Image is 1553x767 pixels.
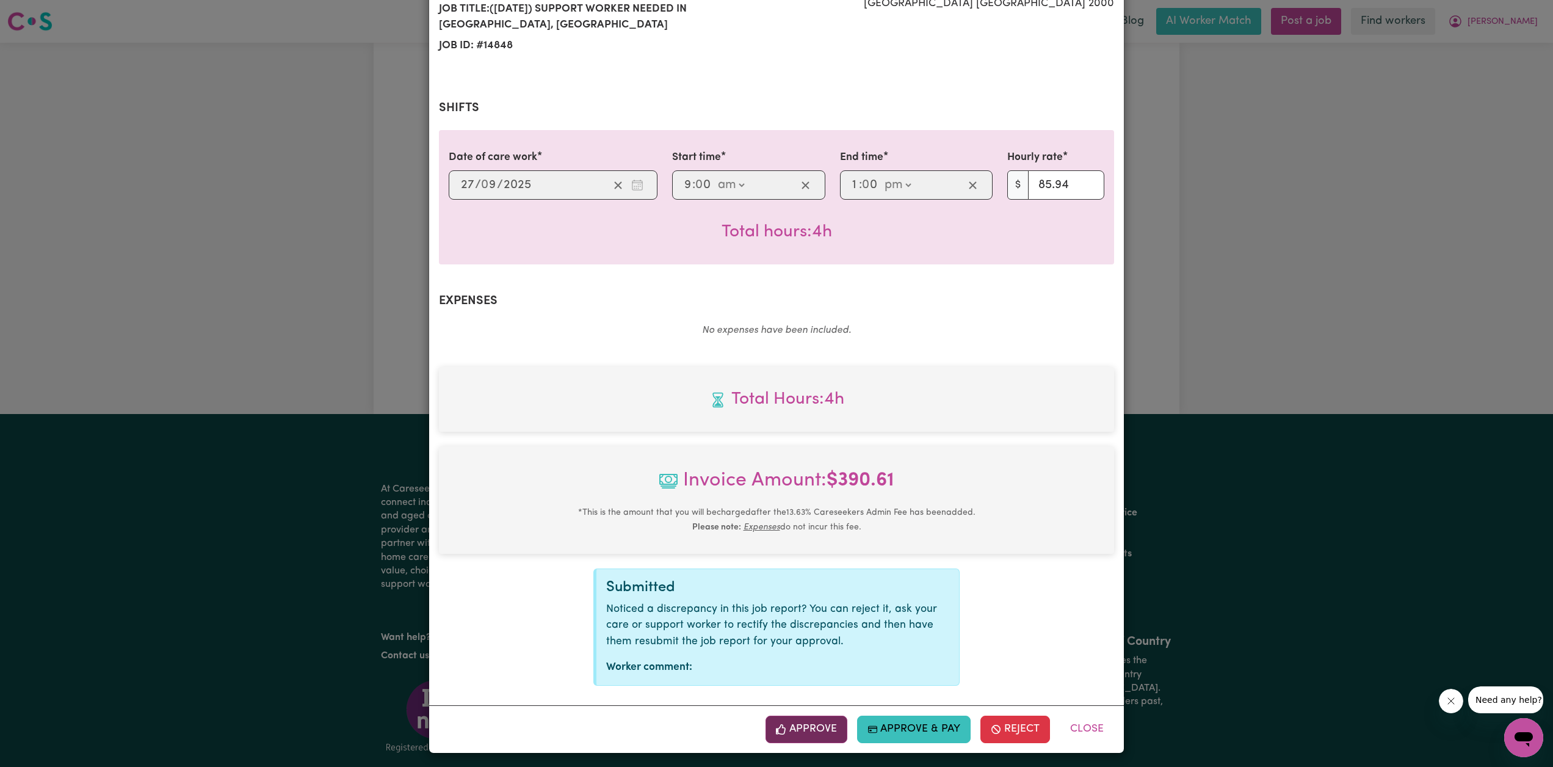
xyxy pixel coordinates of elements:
label: Date of care work [449,150,537,165]
input: -- [852,176,860,194]
input: -- [696,176,712,194]
span: $ [1007,170,1029,200]
span: Submitted [606,580,675,595]
span: / [475,178,481,192]
span: 0 [862,179,869,191]
iframe: Message from company [1468,686,1543,713]
span: : [692,178,695,192]
h2: Expenses [439,294,1114,308]
input: ---- [503,176,532,194]
span: Total hours worked: 4 hours [722,224,832,241]
iframe: Button to launch messaging window [1504,718,1543,757]
input: -- [863,176,879,194]
span: Invoice Amount: [449,466,1104,505]
span: : [859,178,862,192]
label: Hourly rate [1007,150,1063,165]
label: Start time [672,150,721,165]
span: Total hours worked: 4 hours [449,387,1104,412]
h2: Shifts [439,101,1114,115]
button: Close [1060,716,1114,743]
span: / [497,178,503,192]
button: Enter the date of care work [628,176,647,194]
u: Expenses [744,523,780,532]
button: Approve [766,716,847,743]
button: Reject [980,716,1050,743]
small: This is the amount that you will be charged after the 13.63 % Careseekers Admin Fee has been adde... [578,508,976,532]
input: -- [684,176,692,194]
span: 0 [481,179,488,191]
b: Please note: [692,523,741,532]
iframe: Close message [1439,689,1463,713]
span: 0 [695,179,703,191]
label: End time [840,150,883,165]
b: $ 390.61 [827,471,894,490]
p: Noticed a discrepancy in this job report? You can reject it, ask your care or support worker to r... [606,602,949,650]
strong: Worker comment: [606,662,692,672]
em: No expenses have been included. [702,325,851,335]
button: Approve & Pay [857,716,971,743]
input: -- [460,176,475,194]
input: -- [482,176,497,194]
button: Clear date [609,176,628,194]
span: Job ID: # 14848 [439,35,769,56]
